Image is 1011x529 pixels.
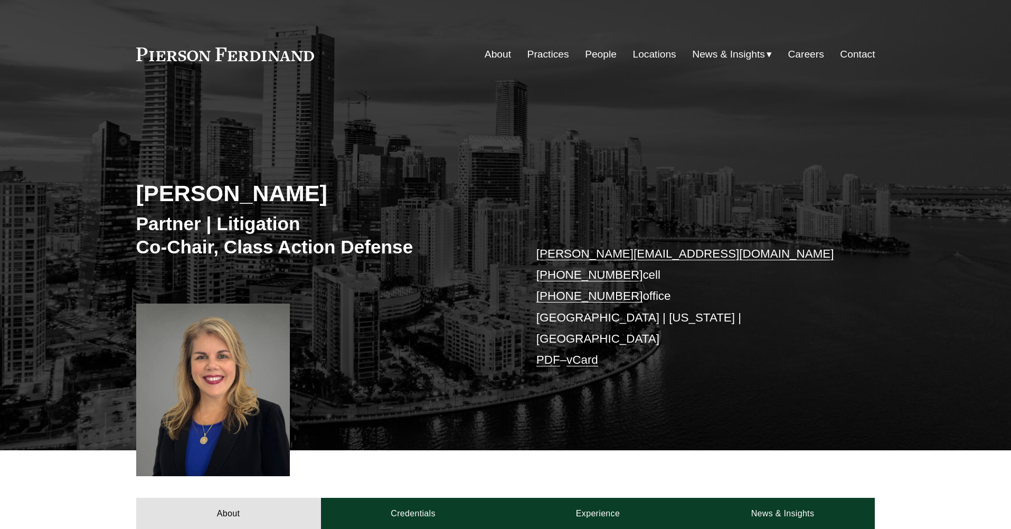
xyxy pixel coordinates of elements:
a: Contact [840,44,875,64]
a: vCard [566,353,598,366]
a: Careers [788,44,824,64]
span: News & Insights [692,45,765,64]
a: folder dropdown [692,44,772,64]
a: People [585,44,617,64]
a: Practices [527,44,569,64]
a: [PHONE_NUMBER] [536,289,643,303]
p: cell office [GEOGRAPHIC_DATA] | [US_STATE] | [GEOGRAPHIC_DATA] – [536,243,844,371]
h3: Partner | Litigation Co-Chair, Class Action Defense [136,212,506,258]
a: About [485,44,511,64]
a: Locations [633,44,676,64]
a: PDF [536,353,560,366]
h2: [PERSON_NAME] [136,180,506,207]
a: [PHONE_NUMBER] [536,268,643,281]
a: [PERSON_NAME][EMAIL_ADDRESS][DOMAIN_NAME] [536,247,834,260]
